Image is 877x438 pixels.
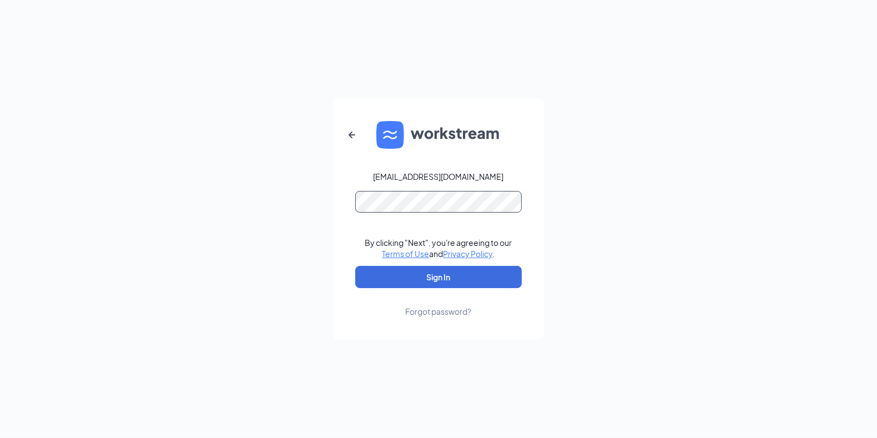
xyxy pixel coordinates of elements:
[365,237,512,259] div: By clicking "Next", you're agreeing to our and .
[345,128,359,142] svg: ArrowLeftNew
[376,121,501,149] img: WS logo and Workstream text
[355,266,522,288] button: Sign In
[374,171,504,182] div: [EMAIL_ADDRESS][DOMAIN_NAME]
[382,249,430,259] a: Terms of Use
[443,249,493,259] a: Privacy Policy
[406,306,472,317] div: Forgot password?
[339,122,365,148] button: ArrowLeftNew
[406,288,472,317] a: Forgot password?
